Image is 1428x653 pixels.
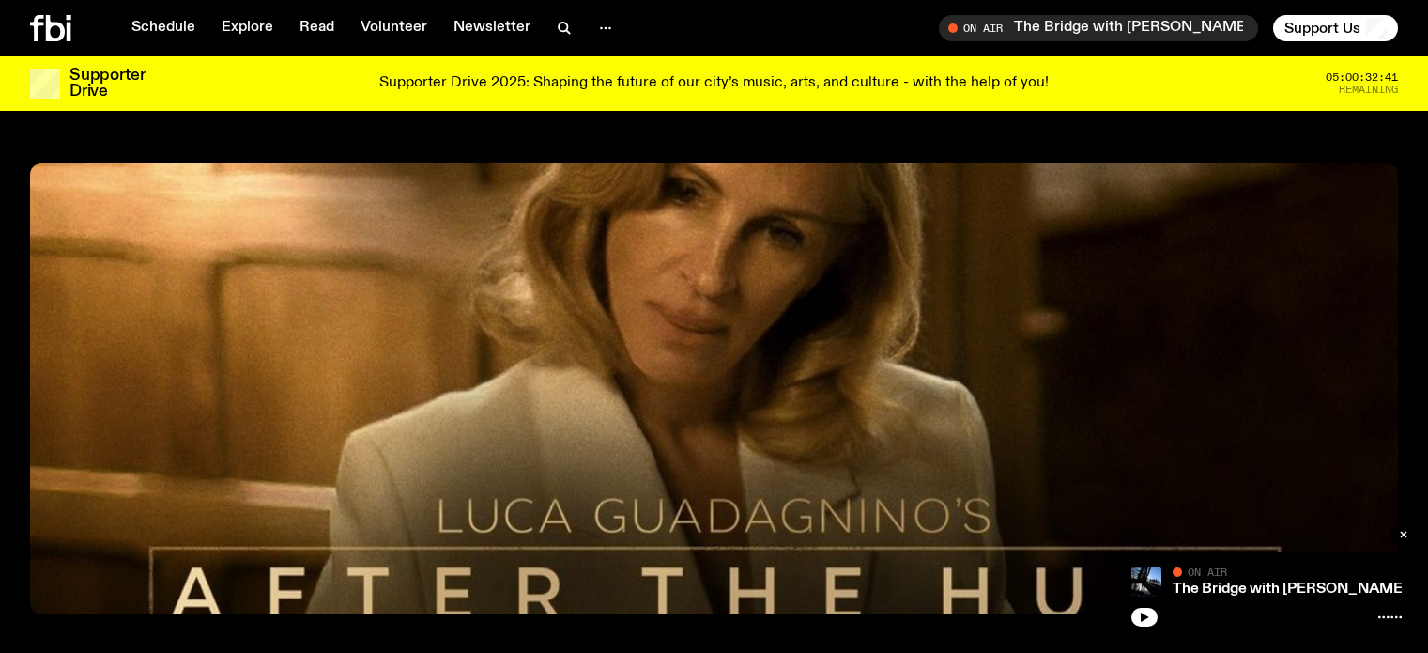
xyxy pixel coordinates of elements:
button: On AirThe Bridge with [PERSON_NAME] [939,15,1258,41]
img: People climb Sydney's Harbour Bridge [1131,567,1161,597]
span: Support Us [1284,20,1360,37]
span: On Air [1188,566,1227,578]
span: 05:00:32:41 [1326,72,1398,83]
button: Support Us [1273,15,1398,41]
p: Supporter Drive 2025: Shaping the future of our city’s music, arts, and culture - with the help o... [379,75,1049,92]
a: Explore [210,15,284,41]
a: Read [288,15,345,41]
span: Remaining [1339,85,1398,95]
h3: Supporter Drive [69,68,145,100]
a: The Bridge with [PERSON_NAME] [1173,582,1407,597]
a: Schedule [120,15,207,41]
a: Volunteer [349,15,438,41]
a: Newsletter [442,15,542,41]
